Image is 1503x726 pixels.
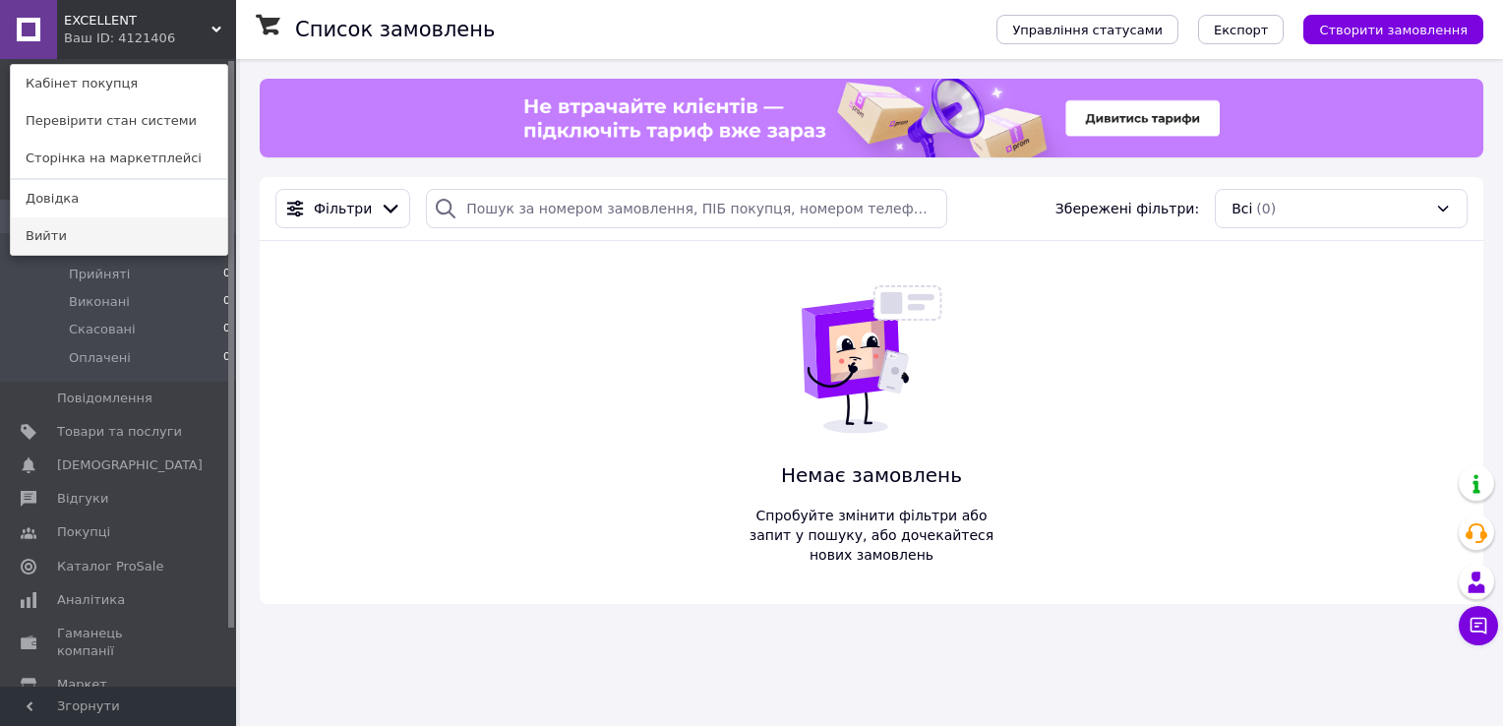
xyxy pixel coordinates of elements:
button: Управління статусами [996,15,1178,44]
input: Пошук за номером замовлення, ПІБ покупця, номером телефону, Email, номером накладної [426,189,947,228]
a: Довідка [11,180,227,217]
button: Чат з покупцем [1459,606,1498,645]
span: Немає замовлень [742,461,1001,490]
span: Фільтри [314,199,372,218]
span: Відгуки [57,490,108,508]
span: [DEMOGRAPHIC_DATA] [57,456,203,474]
div: Ваш ID: 4121406 [64,30,147,47]
a: Вийти [11,217,227,255]
span: Оплачені [69,349,131,367]
span: EXCELLENT [64,12,211,30]
span: Каталог ProSale [57,558,163,575]
span: Гаманець компанії [57,625,182,660]
span: Всі [1232,199,1252,218]
a: Сторінка на маркетплейсі [11,140,227,177]
span: Аналітика [57,591,125,609]
button: Створити замовлення [1303,15,1483,44]
a: Перевірити стан системи [11,102,227,140]
span: Створити замовлення [1319,23,1468,37]
span: Товари та послуги [57,423,182,441]
span: Збережені фільтри: [1055,199,1199,218]
button: Експорт [1198,15,1285,44]
span: Прийняті [69,266,130,283]
span: Скасовані [69,321,136,338]
a: Створити замовлення [1284,21,1483,36]
span: Повідомлення [57,390,152,407]
span: Маркет [57,676,107,694]
span: 0 [223,349,230,367]
span: Спробуйте змінити фільтри або запит у пошуку, або дочекайтеся нових замовлень [742,506,1001,565]
span: 0 [223,266,230,283]
h1: Список замовлень [295,18,495,41]
span: Покупці [57,523,110,541]
span: 0 [223,321,230,338]
span: Управління статусами [1012,23,1163,37]
span: Виконані [69,293,130,311]
span: 0 [223,293,230,311]
span: Експорт [1214,23,1269,37]
a: Кабінет покупця [11,65,227,102]
img: 6677453955_w2048_h2048_1536h160_ne_vtrachajte_kl__it_tarif_vzhe_zaraz_1.png [494,79,1249,157]
span: (0) [1256,201,1276,216]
